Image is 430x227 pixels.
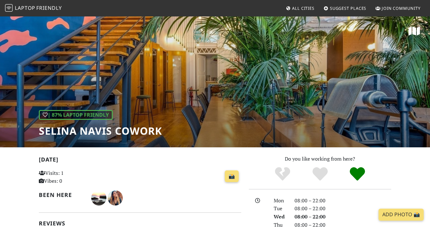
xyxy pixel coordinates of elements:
h1: Selina Navis CoWork [39,125,162,137]
div: Wed [270,213,291,221]
span: Laptop [15,4,35,11]
img: 3143-nuno.jpg [91,190,106,206]
a: Add Photo 📸 [379,209,424,221]
img: LaptopFriendly [5,4,13,12]
div: | 87% Laptop Friendly [39,110,113,120]
div: Yes [301,166,339,182]
h2: [DATE] [39,156,241,165]
div: 08:00 – 22:00 [291,197,395,205]
span: All Cities [292,5,314,11]
span: Join Community [382,5,421,11]
h2: Reviews [39,220,241,227]
a: Suggest Places [321,3,369,14]
h2: Been here [39,192,84,198]
div: 08:00 – 22:00 [291,205,395,213]
a: All Cities [283,3,317,14]
span: Fernanda Nicolini von Pfuhl [108,194,123,201]
div: Mon [270,197,291,205]
div: 08:00 – 22:00 [291,213,395,221]
div: Definitely! [339,166,376,182]
img: 2664-fernanda.jpg [108,190,123,206]
a: LaptopFriendly LaptopFriendly [5,3,62,14]
a: 📸 [225,170,239,182]
p: Visits: 1 Vibes: 0 [39,169,101,185]
span: Nuno [91,194,108,201]
a: Join Community [373,3,423,14]
span: Suggest Places [330,5,367,11]
div: No [264,166,301,182]
span: Friendly [36,4,62,11]
p: Do you like working from here? [249,155,391,163]
div: Tue [270,205,291,213]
